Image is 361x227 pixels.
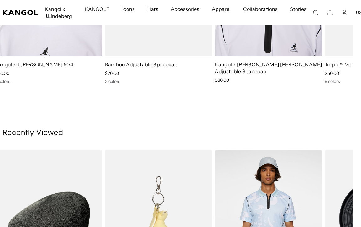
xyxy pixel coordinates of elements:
div: 3 colors [105,79,212,84]
a: Bamboo Adjustable Spacecap [105,61,178,68]
button: Cart [327,10,333,15]
h3: Recently Viewed [3,128,343,138]
a: Account [342,10,347,15]
a: Kangol x [PERSON_NAME] [PERSON_NAME] Adjustable Spacecap [215,61,322,75]
span: $70.00 [105,70,119,76]
a: Kangol [3,10,39,15]
span: $50.00 [325,70,339,76]
summary: Search here [313,10,318,15]
span: $60.00 [215,77,229,83]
